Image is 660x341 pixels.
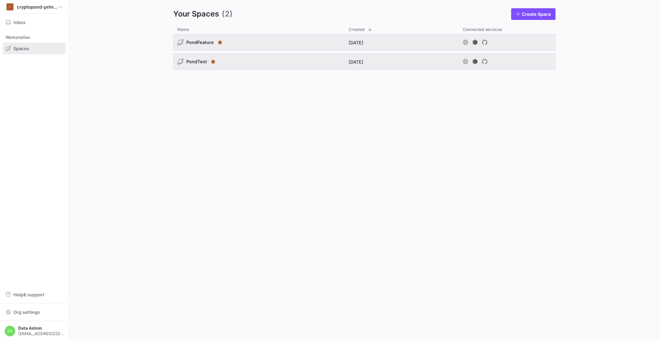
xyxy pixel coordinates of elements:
button: Org settings [3,306,66,318]
a: Org settings [3,310,66,316]
span: Spaces [13,46,29,51]
span: [EMAIL_ADDRESS][DOMAIN_NAME] [18,331,64,336]
div: Workstation [3,32,66,43]
button: Inbox [3,16,66,28]
span: PondTest [186,59,207,64]
span: Created [349,27,365,32]
a: Spaces [3,43,66,54]
span: Name [177,27,189,32]
span: Help & support [13,292,44,297]
span: Data Admin [18,326,64,331]
a: Create Space [511,8,555,20]
button: Help& support [3,289,66,300]
span: Org settings [13,309,40,315]
div: Press SPACE to select this row. [173,53,555,73]
span: (2) [222,8,233,20]
span: Connected services [463,27,502,32]
div: DA [4,326,15,337]
span: [DATE] [349,59,363,65]
div: Press SPACE to select this row. [173,34,555,53]
button: DAData Admin[EMAIL_ADDRESS][DOMAIN_NAME] [3,324,66,338]
span: Create Space [522,11,551,17]
span: PondFeature [186,40,214,45]
div: C [7,3,13,10]
span: cryptopond-primary [17,4,58,10]
span: [DATE] [349,40,363,45]
span: Inbox [13,20,25,25]
span: Your Spaces [173,8,219,20]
